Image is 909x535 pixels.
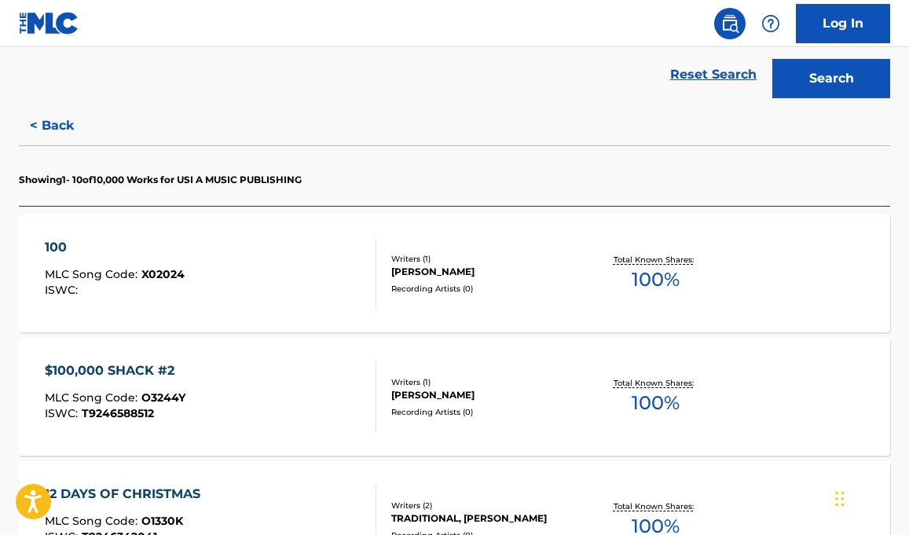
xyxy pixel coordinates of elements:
div: $100,000 SHACK #2 [45,361,185,380]
a: Log In [796,4,890,43]
a: 100MLC Song Code:X02024ISWC:Writers (1)[PERSON_NAME]Recording Artists (0)Total Known Shares:100% [19,214,890,332]
span: O3244Y [141,390,185,405]
span: MLC Song Code : [45,390,141,405]
button: < Back [19,106,113,145]
div: Writers ( 2 ) [391,500,583,511]
button: Search [772,59,890,98]
a: Public Search [714,8,746,39]
p: Total Known Shares: [614,500,698,512]
img: help [761,14,780,33]
span: ISWC : [45,406,82,420]
div: Recording Artists ( 0 ) [391,283,583,295]
span: O1330K [141,514,183,528]
div: Recording Artists ( 0 ) [391,406,583,418]
div: 100 [45,238,185,257]
img: search [720,14,739,33]
div: 12 DAYS OF CHRISTMAS [45,485,208,504]
p: Total Known Shares: [614,254,698,266]
div: TRADITIONAL, [PERSON_NAME] [391,511,583,526]
div: Help [755,8,786,39]
span: MLC Song Code : [45,267,141,281]
a: Reset Search [662,57,764,92]
span: X02024 [141,267,185,281]
span: ISWC : [45,283,82,297]
p: Total Known Shares: [614,377,698,389]
img: MLC Logo [19,12,79,35]
div: [PERSON_NAME] [391,265,583,279]
p: Showing 1 - 10 of 10,000 Works for USI A MUSIC PUBLISHING [19,173,302,187]
span: T9246588512 [82,406,154,420]
a: $100,000 SHACK #2MLC Song Code:O3244YISWC:T9246588512Writers (1)[PERSON_NAME]Recording Artists (0... [19,338,890,456]
div: Writers ( 1 ) [391,376,583,388]
span: 100 % [632,389,680,417]
div: Writers ( 1 ) [391,253,583,265]
div: [PERSON_NAME] [391,388,583,402]
iframe: Chat Widget [830,460,909,535]
span: 100 % [632,266,680,294]
div: Drag [835,475,845,522]
span: MLC Song Code : [45,514,141,528]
